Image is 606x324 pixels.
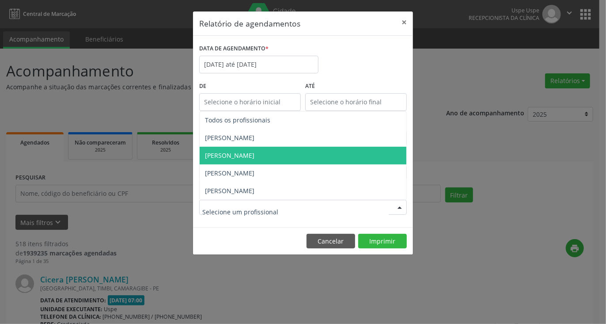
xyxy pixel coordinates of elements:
input: Selecione o horário inicial [199,93,301,111]
span: [PERSON_NAME] [205,151,254,160]
button: Imprimir [358,234,407,249]
button: Close [395,11,413,33]
span: [PERSON_NAME] [205,169,254,177]
span: Todos os profissionais [205,116,270,124]
input: Selecione um profissional [202,203,389,221]
button: Cancelar [307,234,355,249]
label: DATA DE AGENDAMENTO [199,42,269,56]
input: Selecione uma data ou intervalo [199,56,318,73]
span: [PERSON_NAME] [205,187,254,195]
span: [PERSON_NAME] [205,133,254,142]
label: De [199,80,301,93]
input: Selecione o horário final [305,93,407,111]
label: ATÉ [305,80,407,93]
h5: Relatório de agendamentos [199,18,300,29]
